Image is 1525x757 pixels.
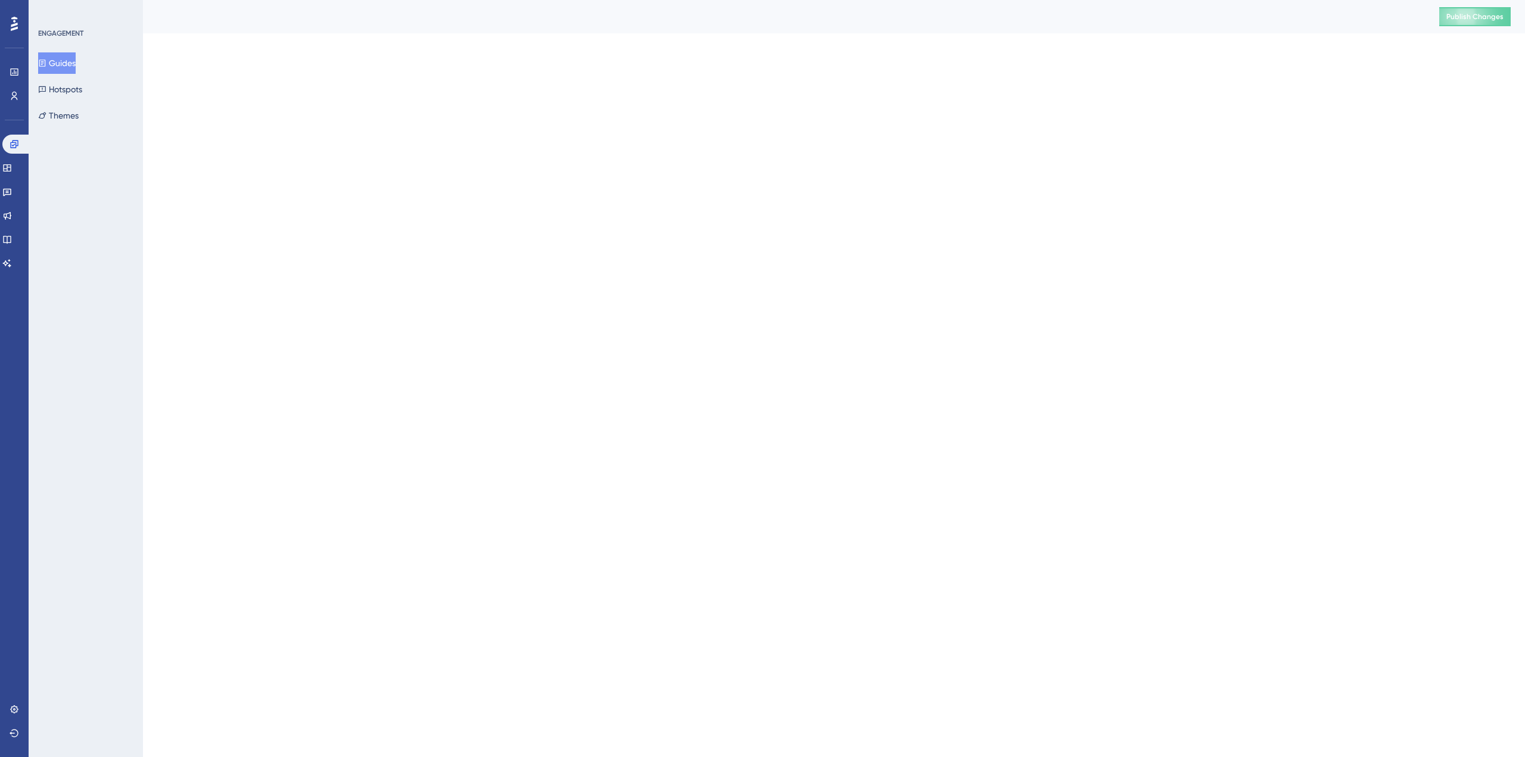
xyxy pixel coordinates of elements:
[38,52,76,74] button: Guides
[1446,12,1504,21] span: Publish Changes
[1439,7,1511,26] button: Publish Changes
[38,79,82,100] button: Hotspots
[38,105,79,126] button: Themes
[38,29,83,38] div: ENGAGEMENT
